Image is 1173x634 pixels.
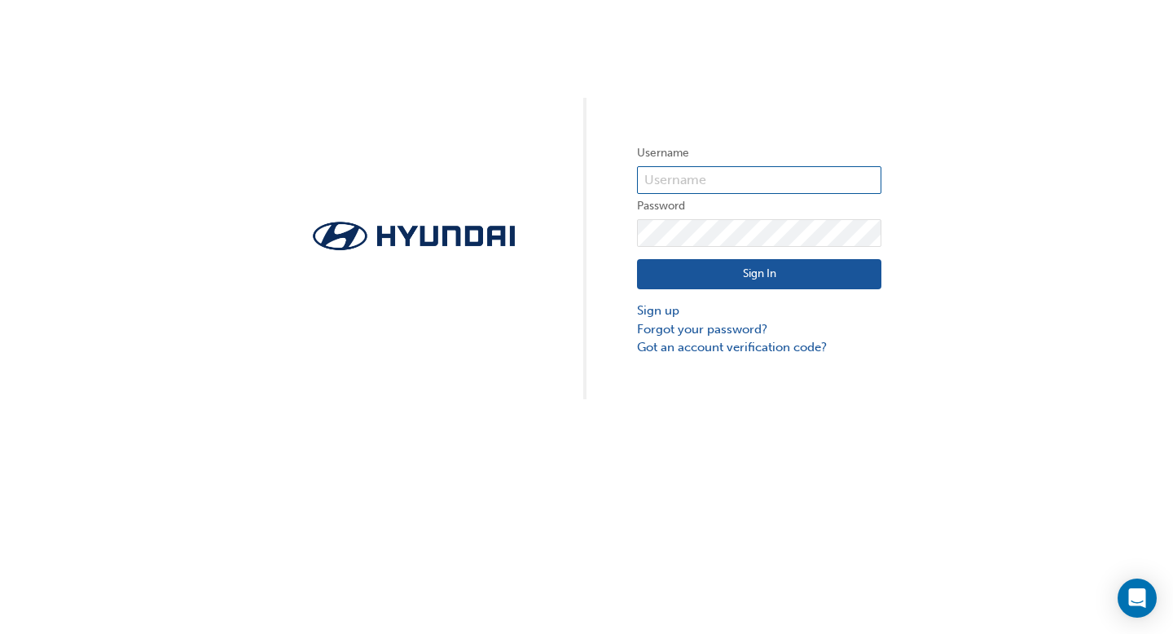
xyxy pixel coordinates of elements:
label: Username [637,143,881,163]
label: Password [637,196,881,216]
img: Trak [292,217,536,255]
input: Username [637,166,881,194]
a: Got an account verification code? [637,338,881,357]
button: Sign In [637,259,881,290]
div: Open Intercom Messenger [1118,579,1157,618]
a: Forgot your password? [637,320,881,339]
a: Sign up [637,302,881,320]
